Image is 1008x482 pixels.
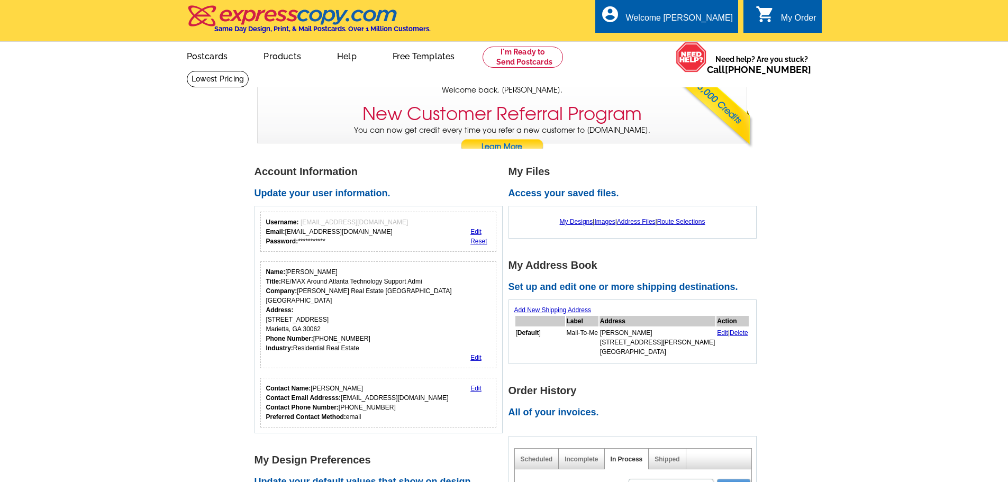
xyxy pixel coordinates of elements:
a: Products [247,43,318,68]
a: Postcards [170,43,245,68]
i: account_circle [601,5,620,24]
h2: Set up and edit one or more shipping destinations. [508,281,762,293]
h2: Access your saved files. [508,188,762,199]
strong: Phone Number: [266,335,313,342]
a: Address Files [617,218,656,225]
div: Your personal details. [260,261,497,368]
div: [PERSON_NAME] RE/MAX Around Atlanta Technology Support Admi [PERSON_NAME] Real Estate [GEOGRAPHIC... [266,267,491,353]
b: Default [517,329,539,337]
strong: Contact Name: [266,385,311,392]
strong: Company: [266,287,297,295]
a: Help [320,43,374,68]
h1: Order History [508,385,762,396]
a: My Designs [560,218,593,225]
a: Incomplete [565,456,598,463]
a: Reset [470,238,487,245]
strong: Username: [266,219,299,226]
h2: All of your invoices. [508,407,762,419]
div: Welcome [PERSON_NAME] [626,13,733,28]
span: Need help? Are you stuck? [707,54,816,75]
a: Images [594,218,615,225]
th: Label [566,316,598,326]
strong: Address: [266,306,294,314]
a: Same Day Design, Print, & Mail Postcards. Over 1 Million Customers. [187,13,431,33]
a: Delete [730,329,748,337]
a: Edit [470,228,482,235]
a: In Process [611,456,643,463]
h1: My Address Book [508,260,762,271]
td: Mail-To-Me [566,328,598,357]
span: Welcome back, [PERSON_NAME]. [442,85,562,96]
p: You can now get credit every time you refer a new customer to [DOMAIN_NAME]. [258,125,747,155]
h3: New Customer Referral Program [362,103,642,125]
span: [EMAIL_ADDRESS][DOMAIN_NAME] [301,219,408,226]
h1: My Files [508,166,762,177]
h2: Update your user information. [255,188,508,199]
a: Add New Shipping Address [514,306,591,314]
th: Address [600,316,715,326]
a: Edit [470,354,482,361]
div: Who should we contact regarding order issues? [260,378,497,428]
strong: Contact Email Addresss: [266,394,341,402]
a: Edit [470,385,482,392]
a: Edit [717,329,728,337]
a: Shipped [655,456,679,463]
div: Your login information. [260,212,497,252]
a: Scheduled [521,456,553,463]
span: Call [707,64,811,75]
a: Free Templates [376,43,472,68]
a: [PHONE_NUMBER] [725,64,811,75]
strong: Contact Phone Number: [266,404,339,411]
td: [PERSON_NAME] [STREET_ADDRESS][PERSON_NAME] [GEOGRAPHIC_DATA] [600,328,715,357]
th: Action [716,316,749,326]
strong: Title: [266,278,281,285]
h1: Account Information [255,166,508,177]
strong: Industry: [266,344,293,352]
i: shopping_cart [756,5,775,24]
td: | [716,328,749,357]
a: Route Selections [657,218,705,225]
strong: Email: [266,228,285,235]
img: help [676,42,707,72]
strong: Name: [266,268,286,276]
a: Learn More [460,139,544,155]
strong: Preferred Contact Method: [266,413,346,421]
div: [PERSON_NAME] [EMAIL_ADDRESS][DOMAIN_NAME] [PHONE_NUMBER] email [266,384,449,422]
td: [ ] [515,328,565,357]
h1: My Design Preferences [255,454,508,466]
div: | | | [514,212,751,232]
div: My Order [781,13,816,28]
a: shopping_cart My Order [756,12,816,25]
strong: Password: [266,238,298,245]
h4: Same Day Design, Print, & Mail Postcards. Over 1 Million Customers. [214,25,431,33]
